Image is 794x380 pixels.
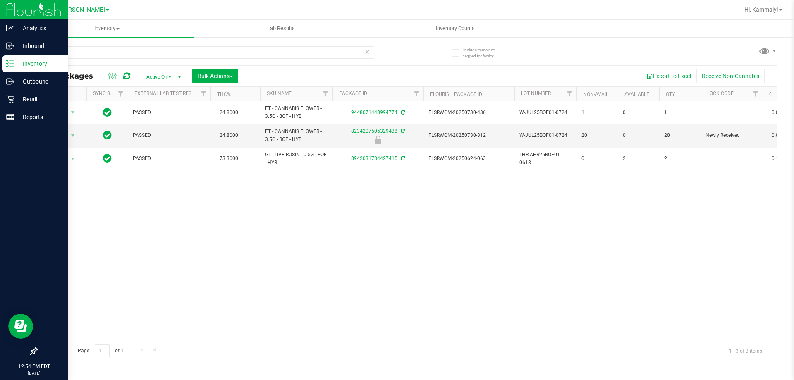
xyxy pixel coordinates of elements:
[583,91,620,97] a: Non-Available
[623,109,654,117] span: 0
[14,23,64,33] p: Analytics
[521,91,551,96] a: Lot Number
[95,344,110,357] input: 1
[769,91,782,97] a: CBD%
[103,153,112,164] span: In Sync
[399,155,405,161] span: Sync from Compliance System
[351,155,397,161] a: 8942031784427415
[428,155,509,163] span: FLSRWGM-20250624-063
[93,91,125,96] a: Sync Status
[364,46,370,57] span: Clear
[20,20,194,37] a: Inventory
[198,73,233,79] span: Bulk Actions
[215,129,242,141] span: 24.8000
[749,87,763,101] a: Filter
[399,128,405,134] span: Sync from Compliance System
[519,131,572,139] span: W-JUL25BOF01-0724
[368,20,542,37] a: Inventory Counts
[666,91,675,97] a: Qty
[103,129,112,141] span: In Sync
[339,91,367,96] a: Package ID
[6,113,14,121] inline-svg: Reports
[267,91,292,96] a: SKU Name
[581,131,613,139] span: 20
[664,109,696,117] span: 1
[14,41,64,51] p: Inbound
[4,363,64,370] p: 12:54 PM EDT
[133,155,206,163] span: PASSED
[410,87,423,101] a: Filter
[664,155,696,163] span: 2
[425,25,486,32] span: Inventory Counts
[215,153,242,165] span: 73.3000
[623,155,654,163] span: 2
[399,110,405,115] span: Sync from Compliance System
[194,20,368,37] a: Lab Results
[8,314,33,339] iframe: Resource center
[319,87,332,101] a: Filter
[36,46,374,59] input: Search Package ID, Item Name, SKU, Lot or Part Number...
[14,112,64,122] p: Reports
[6,42,14,50] inline-svg: Inbound
[103,107,112,118] span: In Sync
[696,69,765,83] button: Receive Non-Cannabis
[60,6,105,13] span: [PERSON_NAME]
[68,107,78,118] span: select
[463,47,505,59] span: Include items not tagged for facility
[519,151,572,167] span: LHR-APR25BOF01-0618
[581,155,613,163] span: 0
[624,91,649,97] a: Available
[197,87,210,101] a: Filter
[6,77,14,86] inline-svg: Outbound
[14,94,64,104] p: Retail
[428,131,509,139] span: FLSRWGM-20250730-312
[581,109,613,117] span: 1
[428,109,509,117] span: FLSRWGM-20250730-436
[768,107,792,119] span: 0.0000
[14,59,64,69] p: Inventory
[134,91,199,96] a: External Lab Test Result
[623,131,654,139] span: 0
[43,72,101,81] span: All Packages
[744,6,778,13] span: Hi, Kammaly!
[6,24,14,32] inline-svg: Analytics
[114,87,128,101] a: Filter
[351,128,397,134] a: 8234207505329438
[351,110,397,115] a: 9448071448994774
[664,131,696,139] span: 20
[71,344,130,357] span: Page of 1
[133,109,206,117] span: PASSED
[519,109,572,117] span: W-JUL25BOF01-0724
[217,91,231,97] a: THC%
[641,69,696,83] button: Export to Excel
[265,128,328,143] span: FT - CANNABIS FLOWER - 3.5G - BOF - HYB
[256,25,306,32] span: Lab Results
[707,91,734,96] a: Lock Code
[68,130,78,141] span: select
[4,370,64,376] p: [DATE]
[265,151,328,167] span: GL - LIVE ROSIN - 0.5G - BOF - HYB
[14,76,64,86] p: Outbound
[6,95,14,103] inline-svg: Retail
[20,25,194,32] span: Inventory
[133,131,206,139] span: PASSED
[6,60,14,68] inline-svg: Inventory
[706,131,758,139] span: Newly Received
[768,153,792,165] span: 0.1600
[331,136,425,144] div: Newly Received
[722,344,769,357] span: 1 - 3 of 3 items
[768,129,792,141] span: 0.0000
[563,87,576,101] a: Filter
[192,69,238,83] button: Bulk Actions
[265,105,328,120] span: FT - CANNABIS FLOWER - 3.5G - BOF - HYB
[430,91,482,97] a: Flourish Package ID
[68,153,78,165] span: select
[215,107,242,119] span: 24.8000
